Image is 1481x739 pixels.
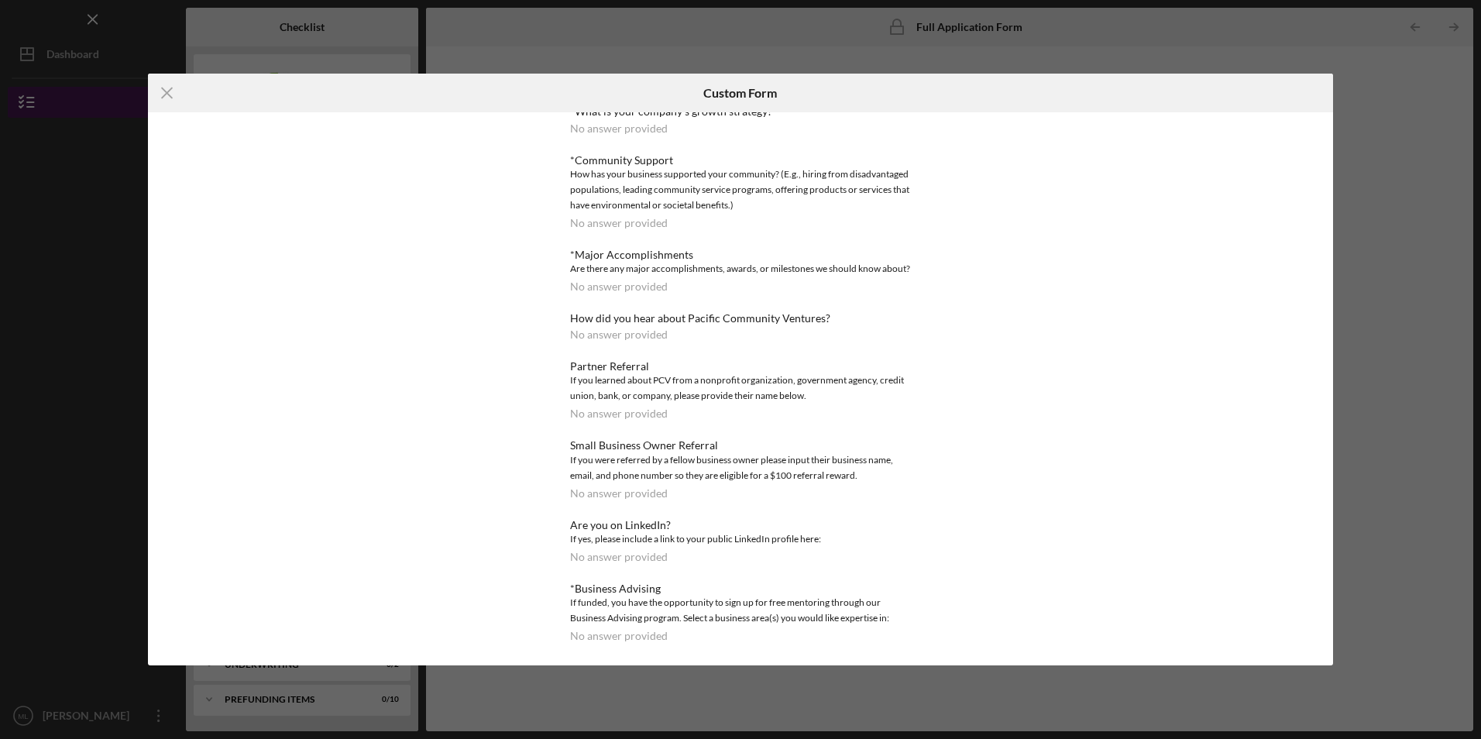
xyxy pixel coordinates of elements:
div: *Major Accomplishments [570,249,911,261]
div: Are there any major accomplishments, awards, or milestones we should know about? [570,261,911,277]
div: Small Business Owner Referral [570,439,911,452]
div: No answer provided [570,122,668,135]
div: No answer provided [570,217,668,229]
div: No answer provided [570,551,668,563]
div: Partner Referral [570,360,911,373]
div: If funded, you have the opportunity to sign up for free mentoring through our Business Advising p... [570,595,911,626]
div: No answer provided [570,280,668,293]
div: If you learned about PCV from a nonprofit organization, government agency, credit union, bank, or... [570,373,911,404]
div: *Business Advising [570,583,911,595]
div: Are you on LinkedIn? [570,519,911,531]
div: No answer provided [570,630,668,642]
div: *What is your company's growth strategy? [570,105,911,118]
div: No answer provided [570,407,668,420]
h6: Custom Form [703,86,777,100]
div: How did you hear about Pacific Community Ventures? [570,312,911,325]
div: *Community Support [570,154,911,167]
div: How has your business supported your community? (E.g., hiring from disadvantaged populations, lea... [570,167,911,213]
div: If yes, please include a link to your public LinkedIn profile here: [570,531,911,547]
div: No answer provided [570,328,668,341]
div: No answer provided [570,487,668,500]
div: If you were referred by a fellow business owner please input their business name, email, and phon... [570,452,911,483]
